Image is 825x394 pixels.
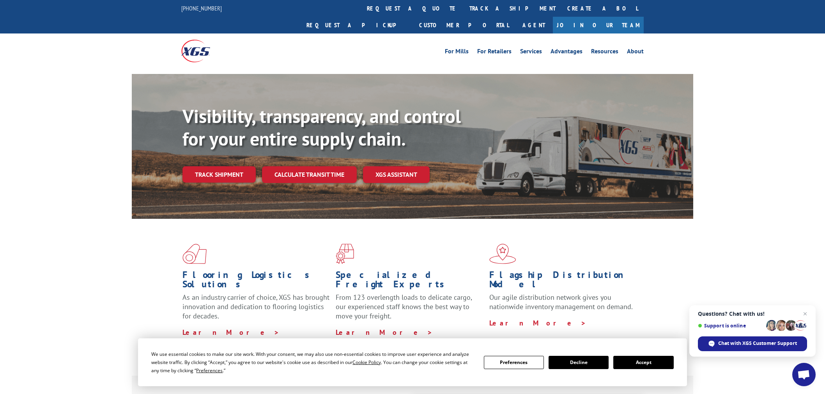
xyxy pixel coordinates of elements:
a: Customer Portal [413,17,515,33]
a: Learn More > [182,328,280,337]
img: xgs-icon-flagship-distribution-model-red [489,244,516,264]
img: xgs-icon-focused-on-flooring-red [336,244,354,264]
button: Preferences [484,356,544,369]
a: Resources [591,48,618,57]
span: Chat with XGS Customer Support [698,336,807,351]
a: Learn More > [336,328,433,337]
a: Calculate transit time [262,166,357,183]
span: Chat with XGS Customer Support [718,340,797,347]
a: Join Our Team [553,17,644,33]
a: For Mills [445,48,469,57]
div: Cookie Consent Prompt [138,338,687,386]
span: Support is online [698,323,763,329]
button: Accept [613,356,673,369]
img: xgs-icon-total-supply-chain-intelligence-red [182,244,207,264]
span: Cookie Policy [352,359,381,366]
span: As an industry carrier of choice, XGS has brought innovation and dedication to flooring logistics... [182,293,329,320]
a: Agent [515,17,553,33]
a: Advantages [551,48,582,57]
a: [PHONE_NUMBER] [181,4,222,12]
p: From 123 overlength loads to delicate cargo, our experienced staff knows the best way to move you... [336,293,483,327]
a: Track shipment [182,166,256,183]
a: Services [520,48,542,57]
b: Visibility, transparency, and control for your entire supply chain. [182,104,461,151]
span: Our agile distribution network gives you nationwide inventory management on demand. [489,293,633,311]
h1: Flooring Logistics Solutions [182,270,330,293]
button: Decline [549,356,609,369]
h1: Flagship Distribution Model [489,270,637,293]
div: We use essential cookies to make our site work. With your consent, we may also use non-essential ... [151,350,474,375]
a: For Retailers [477,48,512,57]
h1: Specialized Freight Experts [336,270,483,293]
a: Request a pickup [301,17,413,33]
a: Learn More > [489,318,586,327]
span: Questions? Chat with us! [698,311,807,317]
a: Open chat [792,363,816,386]
span: Preferences [196,367,223,374]
a: About [627,48,644,57]
a: XGS ASSISTANT [363,166,430,183]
